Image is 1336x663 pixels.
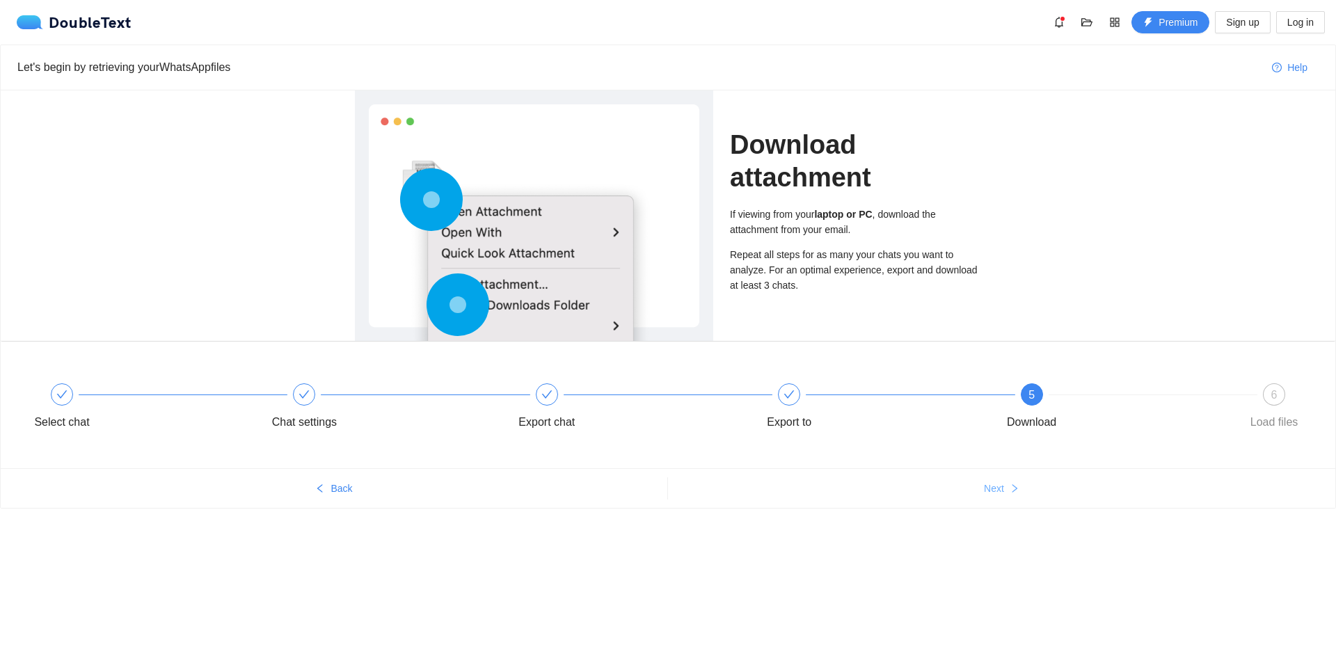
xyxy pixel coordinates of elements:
[1271,389,1278,401] span: 6
[767,411,811,433] div: Export to
[34,411,89,433] div: Select chat
[984,481,1004,496] span: Next
[1,477,667,500] button: leftBack
[17,15,132,29] a: logoDoubleText
[17,58,1261,76] div: Let's begin by retrieving your WhatsApp files
[1272,63,1282,74] span: question-circle
[668,477,1335,500] button: Nextright
[1048,11,1070,33] button: bell
[1131,11,1209,33] button: thunderboltPremium
[1287,60,1307,75] span: Help
[1104,17,1125,28] span: appstore
[814,209,872,220] b: laptop or PC
[22,383,264,433] div: Select chat
[1028,389,1035,401] span: 5
[1143,17,1153,29] span: thunderbolt
[1276,11,1325,33] button: Log in
[784,389,795,400] span: check
[1076,11,1098,33] button: folder-open
[17,15,49,29] img: logo
[264,383,506,433] div: Chat settings
[1250,411,1298,433] div: Load files
[17,15,132,29] div: DoubleText
[272,411,337,433] div: Chat settings
[1287,15,1314,30] span: Log in
[1215,11,1270,33] button: Sign up
[1049,17,1069,28] span: bell
[1226,15,1259,30] span: Sign up
[1261,56,1319,79] button: question-circleHelp
[730,129,981,193] h1: Download attachment
[507,383,749,433] div: Export chat
[992,383,1234,433] div: 5Download
[1007,411,1056,433] div: Download
[730,207,981,237] div: If viewing from your , download the attachment from your email.
[541,389,552,400] span: check
[1234,383,1314,433] div: 6Load files
[749,383,991,433] div: Export to
[315,484,325,495] span: left
[56,389,67,400] span: check
[1010,484,1019,495] span: right
[518,411,575,433] div: Export chat
[1159,15,1198,30] span: Premium
[1076,17,1097,28] span: folder-open
[331,481,352,496] span: Back
[1104,11,1126,33] button: appstore
[299,389,310,400] span: check
[730,247,981,293] div: Repeat all steps for as many your chats you want to analyze. For an optimal experience, export an...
